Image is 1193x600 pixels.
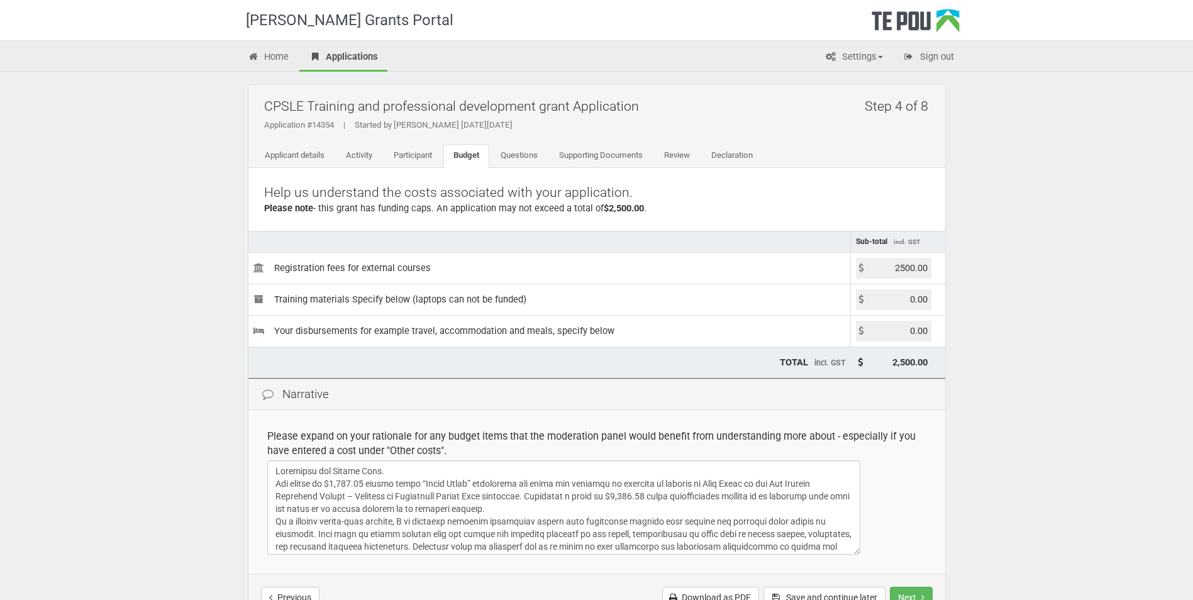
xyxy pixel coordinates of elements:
a: Declaration [701,144,763,168]
a: Activity [336,144,382,168]
a: Supporting Documents [549,144,653,168]
td: Sub-total [851,231,945,252]
b: $2,500.00 [604,203,644,214]
a: Review [654,144,700,168]
p: Help us understand the costs associated with your application. [264,184,929,202]
td: TOTAL [248,347,851,378]
a: Home [238,44,299,72]
a: Budget [443,144,489,168]
h2: CPSLE Training and professional development grant Application [264,91,936,121]
td: Training materials Specify below (laptops can not be funded) [248,284,851,315]
a: Participant [384,144,442,168]
h2: Step 4 of 8 [865,91,936,121]
td: Your disbursements for example travel, accommodation and meals, specify below [248,315,851,347]
span: incl. GST [814,358,846,367]
div: - this grant has funding caps. An application may not exceed a total of . [264,202,929,215]
td: Registration fees for external courses [248,252,851,284]
a: Applicant details [255,144,335,168]
span: | [334,120,355,130]
span: incl. GST [894,238,920,245]
div: Te Pou Logo [872,9,960,40]
a: Applications [299,44,387,72]
div: Narrative [248,379,945,411]
b: Please note [264,203,313,214]
a: Sign out [894,44,963,72]
div: Please expand on your rationale for any budget items that the moderation panel would benefit from... [267,429,926,458]
a: Settings [816,44,892,72]
textarea: Loremipsu dol Sitame Cons. Adi elitse do $1,787.05 eiusmo tempo “Incid Utlab” etdolorema ali enim... [267,460,860,555]
div: Application #14354 Started by [PERSON_NAME] [DATE][DATE] [264,119,936,131]
a: Questions [491,144,548,168]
